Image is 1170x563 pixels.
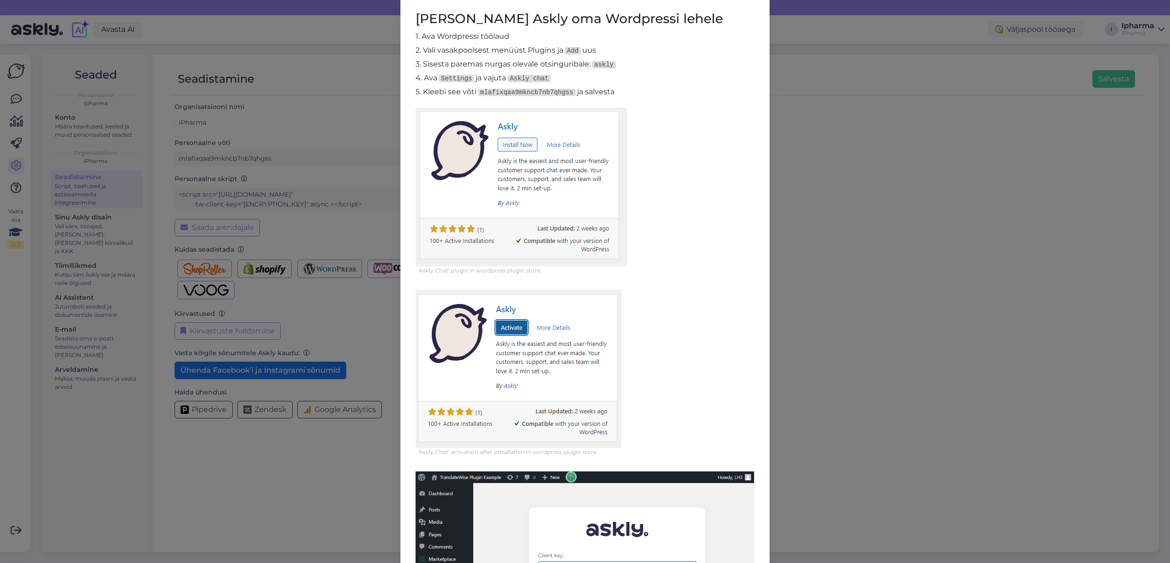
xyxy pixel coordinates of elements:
[507,75,551,82] code: Askly chat
[416,108,627,266] img: Wordpress step 1
[418,266,754,275] figcaption: 'Askly Chat' plugin in wordpress plugin store
[416,73,754,84] p: 4. Ava ja vajuta
[416,45,754,56] p: 2. Vali vasakpoolsest menüüst Plugins ja uus
[416,31,754,42] p: 1. Ava Wordpressi töölaud
[592,61,616,68] code: askly
[416,290,621,448] img: Wordpress step 2
[416,86,754,97] p: 5. Kleebi see võti ja salvesta
[565,47,581,54] code: Add
[478,89,576,96] code: mlafixqaa9mkncb7nb7qhgss
[416,59,754,70] p: 3. Sisesta paremas nurgas olevale otsinguribale:
[439,75,474,82] code: Settings
[416,10,754,27] h2: [PERSON_NAME] Askly oma Wordpressi lehele
[418,448,754,456] figcaption: 'Askly Chat' activation after installation in wordpress plugin store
